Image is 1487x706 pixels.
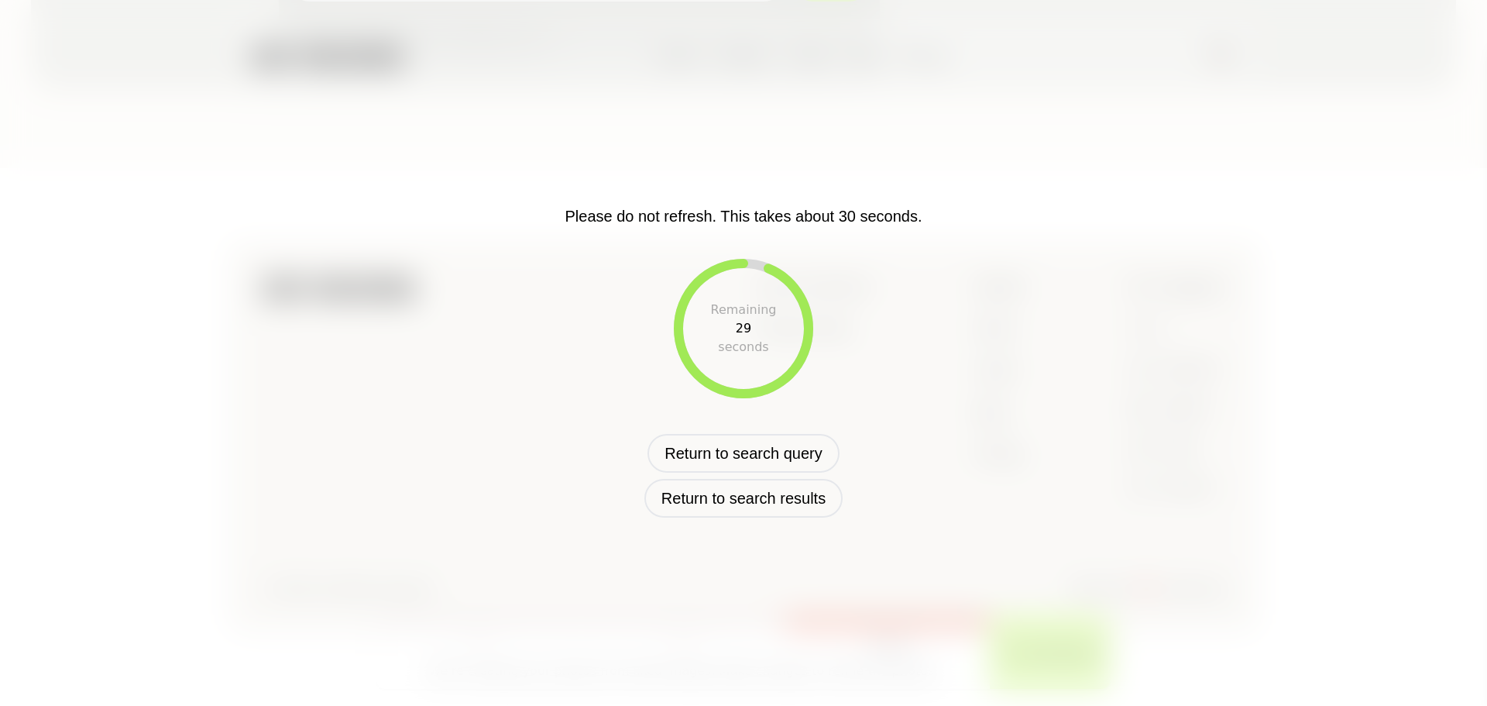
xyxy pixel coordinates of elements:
[647,434,839,473] button: Return to search query
[736,319,751,338] div: 29
[565,205,922,228] p: Please do not refresh. This takes about 30 seconds.
[711,301,777,319] div: Remaining
[718,338,768,356] div: seconds
[644,479,843,518] button: Return to search results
